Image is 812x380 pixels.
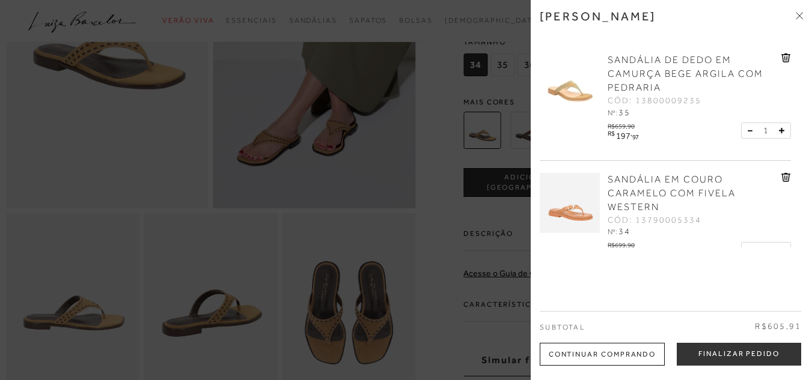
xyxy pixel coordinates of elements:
[763,124,768,137] span: 1
[755,321,801,333] span: R$605,91
[763,244,768,256] span: 1
[618,107,630,117] span: 35
[540,343,665,366] div: Continuar Comprando
[540,173,600,233] img: SANDÁLIA EM COURO CARAMELO COM FIVELA WESTERN
[608,130,614,137] i: R$
[616,131,630,140] span: 197
[608,174,736,213] span: SANDÁLIA EM COURO CARAMELO COM FIVELA WESTERN
[608,228,617,236] span: Nº:
[540,9,656,23] h3: [PERSON_NAME]
[677,343,801,366] button: Finalizar Pedido
[608,238,641,249] div: R$699,90
[630,130,639,137] i: ,
[540,53,600,113] img: SANDÁLIA DE DEDO EM CAMURÇA BEGE ARGILA COM PEDRARIA
[608,95,701,107] span: CÓD: 13800009235
[608,55,763,93] span: SANDÁLIA DE DEDO EM CAMURÇA BEGE ARGILA COM PEDRARIA
[608,214,701,226] span: CÓD: 13790005334
[632,133,639,140] span: 97
[608,119,641,130] div: R$659,90
[618,226,630,236] span: 34
[608,53,778,95] a: SANDÁLIA DE DEDO EM CAMURÇA BEGE ARGILA COM PEDRARIA
[608,173,778,214] a: SANDÁLIA EM COURO CARAMELO COM FIVELA WESTERN
[540,323,585,331] span: Subtotal
[608,109,617,117] span: Nº:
